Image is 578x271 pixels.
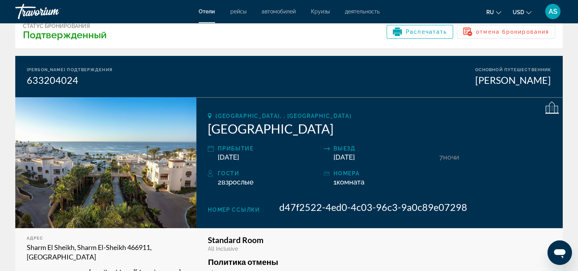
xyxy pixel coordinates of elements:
[475,74,551,86] div: [PERSON_NAME]
[23,29,107,41] h3: Подтвержденный
[218,144,320,153] div: прибытие
[218,169,320,178] div: Гости
[547,240,572,265] iframe: Button to launch messaging window
[215,113,351,119] span: [GEOGRAPHIC_DATA], , [GEOGRAPHIC_DATA]
[27,236,185,241] div: адрес
[334,169,436,178] div: номера
[513,7,531,18] button: Change currency
[208,246,238,252] span: All Inclusive
[443,153,459,161] span: ночи
[345,8,380,15] a: деятельность
[262,8,296,15] a: автомобилей
[208,258,551,266] h3: Политика отмены
[334,153,355,161] span: [DATE]
[406,29,447,35] span: Распечатать
[543,3,563,20] button: User Menu
[15,2,92,21] a: Travorium
[513,9,524,15] span: USD
[27,243,185,262] p: Sharm El Sheikh, Sharm El-Sheikh 466911, [GEOGRAPHIC_DATA]
[199,8,215,15] a: Отели
[208,236,551,244] h3: Standard Room
[475,67,551,72] div: Основной путешественник
[486,9,494,15] span: ru
[218,178,254,186] span: 2
[311,8,330,15] a: Круизы
[230,8,246,15] a: рейсы
[23,23,107,29] div: Статус бронирования
[476,29,549,35] span: отмена бронирования
[208,207,260,213] span: Номер ссылки
[27,74,112,86] div: 633204024
[549,8,557,15] span: AS
[222,178,254,186] span: Взрослые
[387,25,453,39] button: Распечатать
[457,25,555,39] button: отмена бронирования
[439,153,443,161] span: 7
[27,67,112,72] div: [PERSON_NAME] подтверждения
[218,153,239,161] span: [DATE]
[457,26,555,35] a: отмена бронирования
[334,178,364,186] span: 1
[208,121,551,136] h2: [GEOGRAPHIC_DATA]
[486,7,501,18] button: Change language
[337,178,364,186] span: Комната
[334,144,436,153] div: Выезд
[279,201,467,213] span: d47f2522-4ed0-4c03-96c3-9a0c89e07298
